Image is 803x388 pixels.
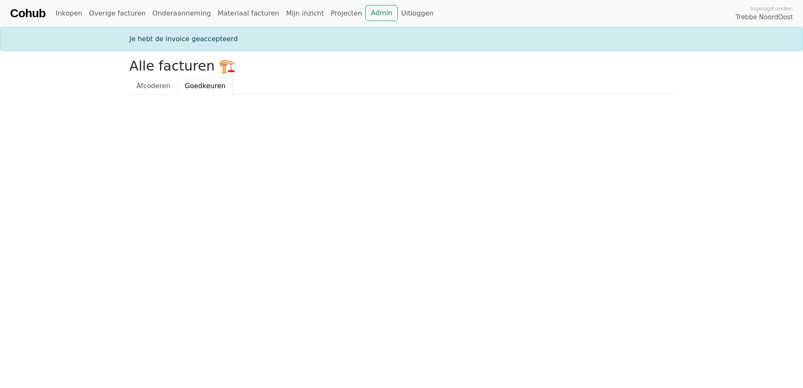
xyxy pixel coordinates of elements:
[185,82,226,90] span: Goedkeuren
[750,5,793,13] span: Ingelogd onder:
[214,5,283,22] a: Materiaal facturen
[86,5,149,22] a: Overige facturen
[178,77,233,95] a: Goedkeuren
[10,3,45,24] a: Cohub
[283,5,328,22] a: Mijn inzicht
[149,5,214,22] a: Onderaanneming
[52,5,85,22] a: Inkopen
[129,77,178,95] a: Afcoderen
[398,5,437,22] a: Uitloggen
[124,34,679,44] div: Je hebt de invoice geaccepteerd
[129,58,674,74] h2: Alle facturen 🏗️
[365,5,398,21] a: Admin
[327,5,365,22] a: Projecten
[136,82,171,90] span: Afcoderen
[736,13,793,22] span: Trebbe NoordOost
